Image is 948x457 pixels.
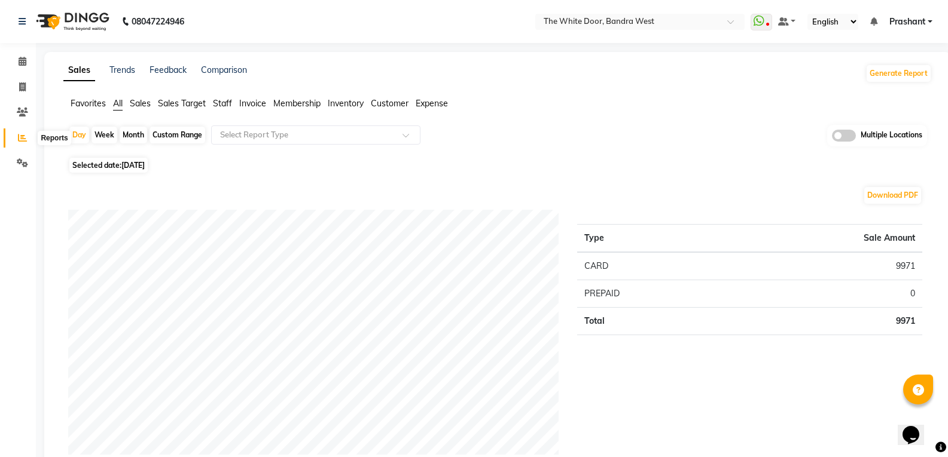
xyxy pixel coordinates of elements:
img: logo [31,5,112,38]
iframe: chat widget [898,409,936,445]
div: Week [92,127,117,143]
a: Comparison [201,65,247,75]
span: Inventory [328,98,364,109]
td: 9971 [726,307,922,335]
td: PREPAID [577,280,726,307]
span: Prashant [889,16,925,28]
div: Reports [38,131,71,145]
a: Sales [63,60,95,81]
div: Month [120,127,147,143]
span: Sales Target [158,98,206,109]
td: Total [577,307,726,335]
span: All [113,98,123,109]
span: Membership [273,98,321,109]
span: Invoice [239,98,266,109]
td: CARD [577,252,726,280]
span: Expense [416,98,448,109]
span: Customer [371,98,409,109]
b: 08047224946 [132,5,184,38]
button: Generate Report [867,65,931,82]
td: 9971 [726,252,922,280]
span: Selected date: [69,158,148,173]
div: Day [69,127,89,143]
th: Sale Amount [726,224,922,252]
td: 0 [726,280,922,307]
span: Sales [130,98,151,109]
span: [DATE] [121,161,145,170]
span: Staff [213,98,232,109]
button: Download PDF [864,187,921,204]
a: Trends [109,65,135,75]
span: Favorites [71,98,106,109]
span: Multiple Locations [861,130,922,142]
div: Custom Range [150,127,205,143]
th: Type [577,224,726,252]
a: Feedback [150,65,187,75]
